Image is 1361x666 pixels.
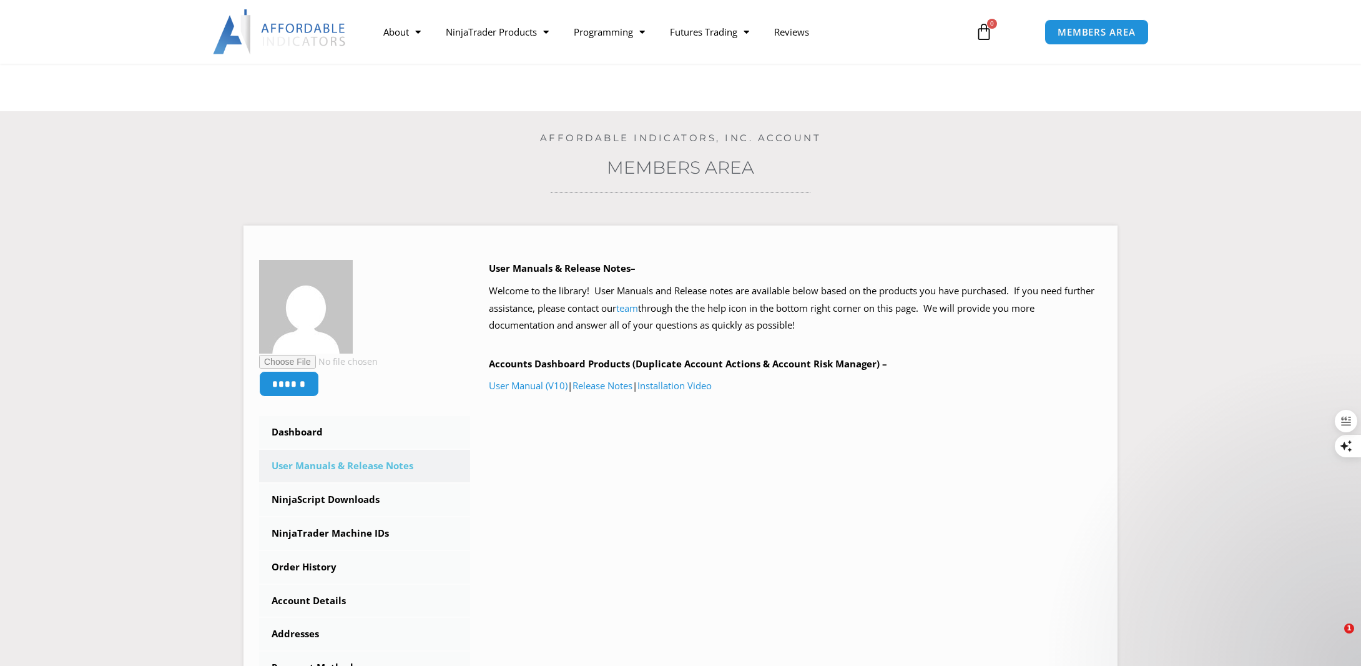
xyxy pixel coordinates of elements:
b: Accounts Dashboard Products (Duplicate Account Actions & Account Risk Manager) – [489,357,887,370]
b: User Manuals & Release Notes– [489,262,636,274]
a: Affordable Indicators, Inc. Account [540,132,822,144]
a: NinjaScript Downloads [259,484,470,516]
span: 1 [1344,624,1354,634]
a: Release Notes [572,379,632,392]
img: a3dcfe464c1e317232f9c6edf62711f1b93a3b3d299e5fba6250e9a37ba151ba [259,260,353,354]
a: MEMBERS AREA [1044,19,1149,45]
a: NinjaTrader Products [433,17,561,46]
a: Addresses [259,618,470,650]
a: team [616,302,638,314]
a: Members Area [607,157,754,178]
nav: Menu [371,17,960,46]
p: Welcome to the library! User Manuals and Release notes are available below based on the products ... [489,282,1103,335]
a: Order History [259,551,470,584]
a: User Manuals & Release Notes [259,450,470,482]
a: User Manual (V10) [489,379,567,392]
iframe: Intercom live chat [1319,624,1349,654]
a: Account Details [259,585,470,617]
a: Programming [561,17,657,46]
img: LogoAI | Affordable Indicators – NinjaTrader [213,9,347,54]
a: About [371,17,433,46]
a: 0 [956,14,1011,50]
span: 0 [987,19,997,29]
a: NinjaTrader Machine IDs [259,517,470,550]
a: Installation Video [637,379,712,392]
a: Dashboard [259,416,470,449]
p: | | [489,377,1103,395]
a: Futures Trading [657,17,762,46]
a: Reviews [762,17,822,46]
span: MEMBERS AREA [1058,27,1136,37]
